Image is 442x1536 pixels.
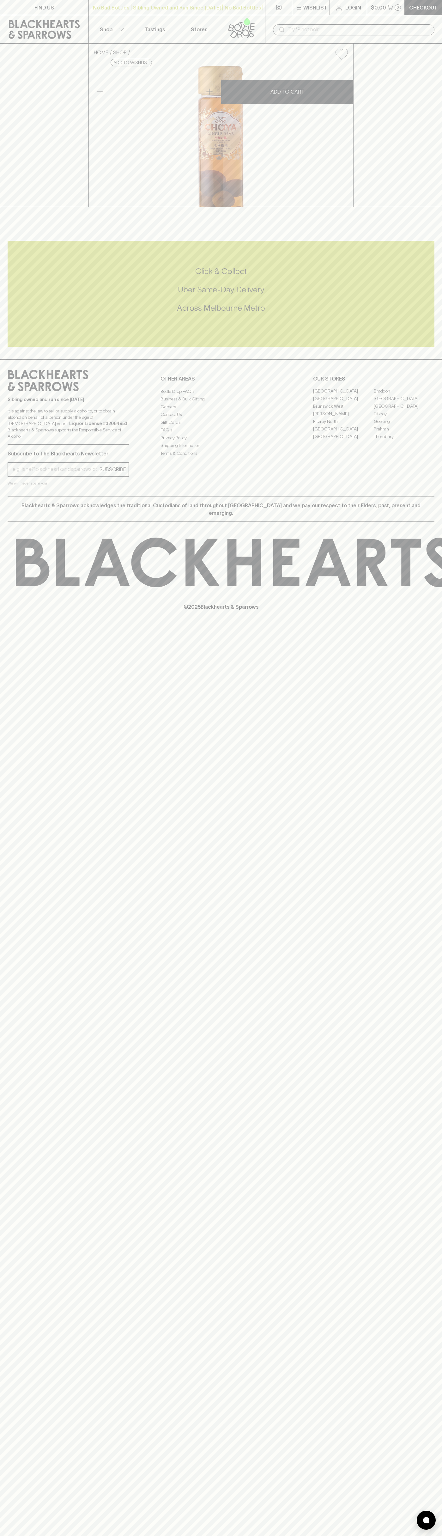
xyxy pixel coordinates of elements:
a: Fitzroy North [313,418,374,425]
p: Subscribe to The Blackhearts Newsletter [8,450,129,457]
button: Add to wishlist [333,46,350,62]
p: Stores [191,26,207,33]
a: Business & Bulk Gifting [160,395,282,403]
h5: Across Melbourne Metro [8,303,434,313]
button: SUBSCRIBE [97,463,129,476]
a: Terms & Conditions [160,449,282,457]
p: It is against the law to sell or supply alcohol to, or to obtain alcohol on behalf of a person un... [8,408,129,439]
input: e.g. jane@blackheartsandsparrows.com.au [13,464,97,474]
p: Checkout [409,4,438,11]
a: HOME [94,50,108,55]
p: Sibling owned and run since [DATE] [8,396,129,403]
p: 0 [397,6,399,9]
img: 19794.png [89,65,353,207]
a: Geelong [374,418,434,425]
p: Tastings [145,26,165,33]
p: Wishlist [303,4,327,11]
button: Shop [89,15,133,43]
a: SHOP [113,50,127,55]
a: Contact Us [160,411,282,418]
a: [GEOGRAPHIC_DATA] [313,433,374,441]
strong: Liquor License #32064953 [69,421,127,426]
a: Careers [160,403,282,411]
a: Privacy Policy [160,434,282,442]
h5: Click & Collect [8,266,434,277]
p: Blackhearts & Sparrows acknowledges the traditional Custodians of land throughout [GEOGRAPHIC_DAT... [12,502,430,517]
a: [GEOGRAPHIC_DATA] [313,425,374,433]
a: [GEOGRAPHIC_DATA] [313,387,374,395]
p: We will never spam you [8,480,129,486]
a: [GEOGRAPHIC_DATA] [374,403,434,410]
a: [GEOGRAPHIC_DATA] [374,395,434,403]
a: Tastings [133,15,177,43]
a: Gift Cards [160,418,282,426]
p: ADD TO CART [270,88,304,95]
a: Braddon [374,387,434,395]
p: OUR STORES [313,375,434,382]
p: $0.00 [371,4,386,11]
a: Stores [177,15,221,43]
p: FIND US [34,4,54,11]
p: Login [345,4,361,11]
img: bubble-icon [423,1517,429,1523]
a: [PERSON_NAME] [313,410,374,418]
button: ADD TO CART [221,80,353,104]
a: Shipping Information [160,442,282,449]
p: Shop [100,26,112,33]
div: Call to action block [8,241,434,347]
a: Brunswick West [313,403,374,410]
p: OTHER AREAS [160,375,282,382]
a: Bottle Drop FAQ's [160,387,282,395]
input: Try "Pinot noir" [288,25,429,35]
a: Thornbury [374,433,434,441]
button: Add to wishlist [111,59,152,66]
a: [GEOGRAPHIC_DATA] [313,395,374,403]
a: FAQ's [160,426,282,434]
p: SUBSCRIBE [100,466,126,473]
h5: Uber Same-Day Delivery [8,284,434,295]
a: Fitzroy [374,410,434,418]
a: Prahran [374,425,434,433]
